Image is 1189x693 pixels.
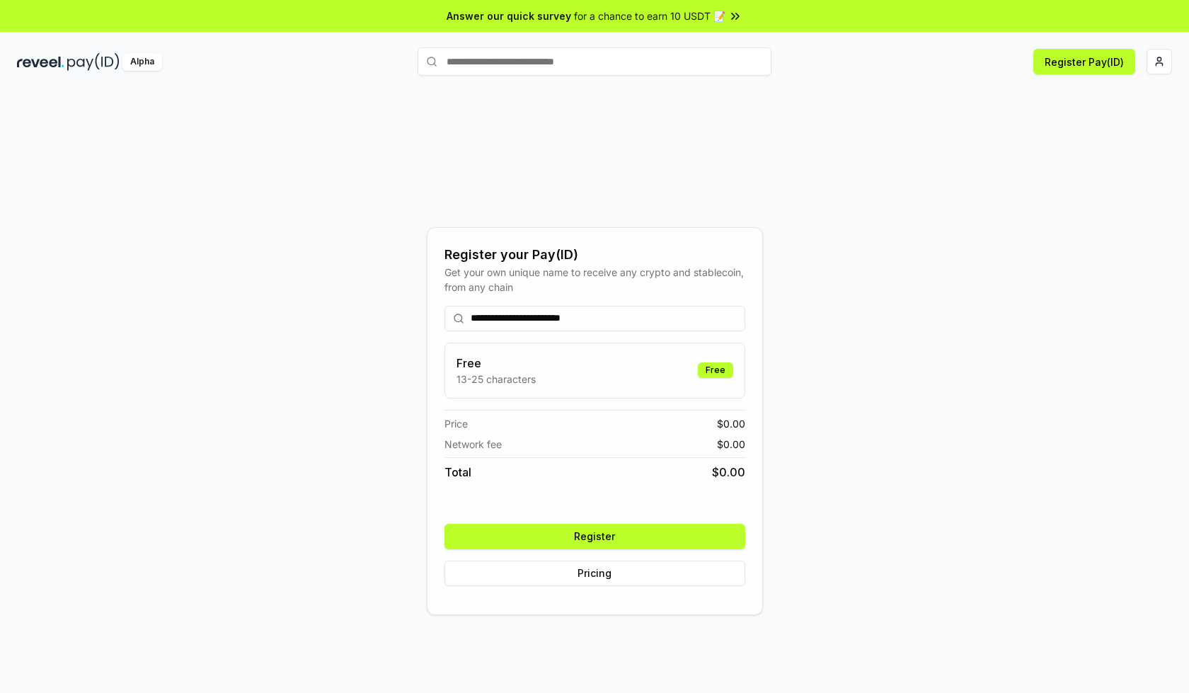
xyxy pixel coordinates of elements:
span: $ 0.00 [712,464,745,481]
span: Network fee [444,437,502,452]
h3: Free [456,355,536,372]
span: Price [444,416,468,431]
button: Register [444,524,745,549]
img: pay_id [67,53,120,71]
span: $ 0.00 [717,437,745,452]
div: Alpha [122,53,162,71]
p: 13-25 characters [456,372,536,386]
button: Register Pay(ID) [1033,49,1135,74]
div: Free [698,362,733,378]
div: Get your own unique name to receive any crypto and stablecoin, from any chain [444,265,745,294]
button: Pricing [444,561,745,586]
div: Register your Pay(ID) [444,245,745,265]
span: $ 0.00 [717,416,745,431]
span: Total [444,464,471,481]
span: Answer our quick survey [447,8,571,23]
span: for a chance to earn 10 USDT 📝 [574,8,725,23]
img: reveel_dark [17,53,64,71]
